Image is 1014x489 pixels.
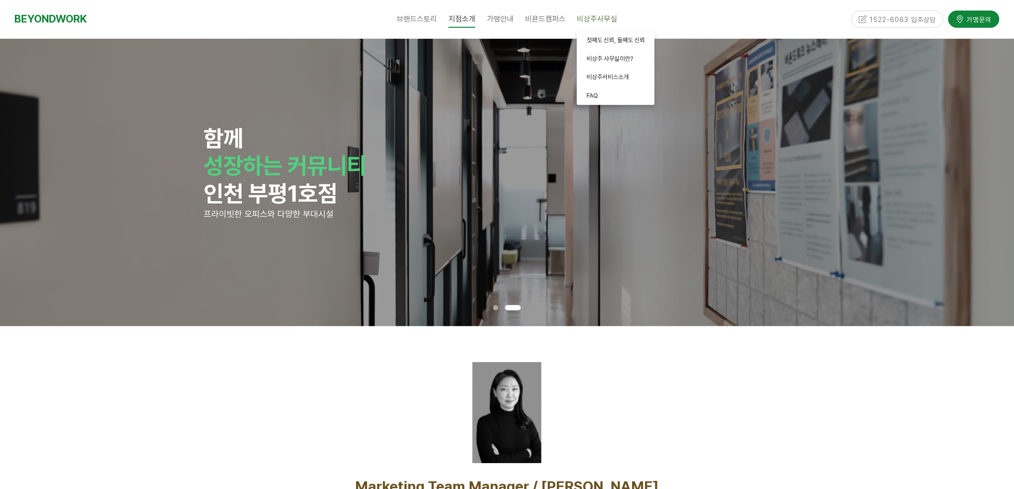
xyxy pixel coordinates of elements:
a: 가맹안내 [481,7,519,31]
a: FAQ [577,87,655,105]
strong: 성장하는 커뮤니티 [204,152,367,180]
span: 비상주서비스소개 [587,73,629,80]
span: 첫째도 신뢰, 둘째도 신뢰 [587,36,645,44]
span: 비상주사무실 [577,14,617,23]
a: 비상주서비스소개 [577,68,655,87]
a: 브랜드스토리 [391,7,443,31]
a: 비욘드캠퍼스 [519,7,571,31]
span: 브랜드스토리 [397,14,437,23]
a: 가맹문의 [948,10,1000,27]
span: FAQ [587,92,598,99]
strong: 인천 부평1호점 [204,180,338,207]
a: 비상주사무실 [571,7,623,31]
a: 첫째도 신뢰, 둘째도 신뢰 [577,31,655,50]
a: 비상주 사무실이란? [577,50,655,68]
a: 지점소개 [443,7,481,31]
span: 가맹문의 [964,14,992,23]
span: 가맹안내 [487,14,514,23]
a: BEYONDWORK [14,10,87,28]
strong: 함께 [204,125,243,152]
span: 비상주 사무실이란? [587,55,633,62]
span: 프라이빗한 오피스와 다양한 부대시설 [204,209,334,219]
span: 지점소개 [449,10,475,28]
span: 비욘드캠퍼스 [525,14,565,23]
